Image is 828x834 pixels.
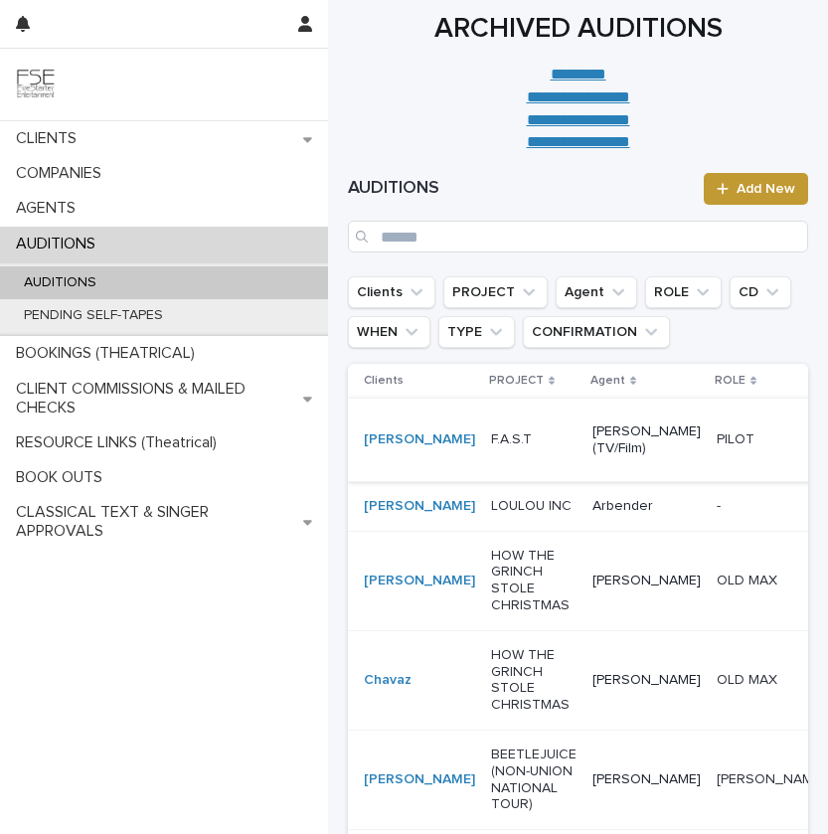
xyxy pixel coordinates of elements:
button: Clients [348,276,435,308]
p: Agent [590,370,625,392]
p: ROLE [715,370,745,392]
button: WHEN [348,316,430,348]
a: Chavaz [364,672,412,689]
button: CONFIRMATION [523,316,670,348]
p: [PERSON_NAME] [592,672,701,689]
button: TYPE [438,316,515,348]
p: HOW THE GRINCH STOLE CHRISTMAS [491,647,577,714]
p: COMPANIES [8,164,117,183]
h1: AUDITIONS [348,177,692,201]
p: [PERSON_NAME] (TV/Film) [592,423,701,457]
a: [PERSON_NAME] [364,431,475,448]
p: Arbender [592,498,701,515]
button: Agent [556,276,637,308]
p: AUDITIONS [8,235,111,253]
p: PROJECT [489,370,544,392]
p: BOOK OUTS [8,468,118,487]
p: Clients [364,370,404,392]
p: PENDING SELF-TAPES [8,307,179,324]
h1: ARCHIVED AUDITIONS [348,11,808,48]
a: [PERSON_NAME] [364,771,475,788]
p: AUDITIONS [8,274,112,291]
button: PROJECT [443,276,548,308]
p: OLD MAX [717,569,781,589]
img: 9JgRvJ3ETPGCJDhvPVA5 [16,65,56,104]
p: - [717,494,725,515]
a: Add New [704,173,808,205]
span: Add New [737,182,795,196]
p: HOW THE GRINCH STOLE CHRISTMAS [491,548,577,614]
p: BEETLEJUICE (NON-UNION NATIONAL TOUR) [491,747,577,813]
p: F.A.S.T [491,431,577,448]
p: OLD MAX [717,668,781,689]
p: RESOURCE LINKS (Theatrical) [8,433,233,452]
p: [PERSON_NAME] [592,573,701,589]
input: Search [348,221,808,252]
p: BOOKINGS (THEATRICAL) [8,344,211,363]
button: CD [730,276,791,308]
p: AGENTS [8,199,91,218]
p: [PERSON_NAME] [592,771,701,788]
button: ROLE [645,276,722,308]
p: CLASSICAL TEXT & SINGER APPROVALS [8,503,303,541]
a: [PERSON_NAME] [364,573,475,589]
p: CLIENT COMMISSIONS & MAILED CHECKS [8,380,303,417]
p: PILOT [717,427,758,448]
p: CLIENTS [8,129,92,148]
p: LOULOU INC [491,498,577,515]
a: [PERSON_NAME] [364,498,475,515]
